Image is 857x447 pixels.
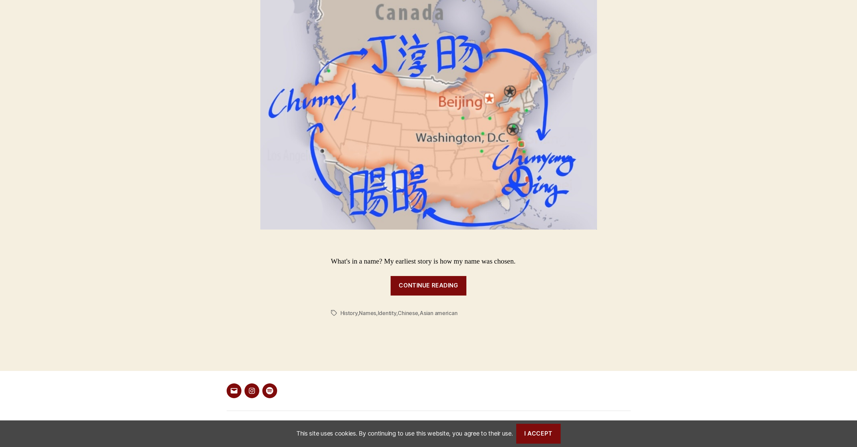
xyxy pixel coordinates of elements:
[331,256,526,267] p: What's in a name? My earliest story is how my name was chosen.
[391,281,466,290] a: Continue Reading
[359,310,376,316] a: Names
[420,310,457,316] a: Asian american
[398,310,418,316] a: Chinese
[227,383,631,398] nav: Social links
[516,424,561,444] span: I Accept
[378,310,396,316] a: Identity
[391,276,466,296] span: Continue Reading
[340,310,358,316] a: History
[340,309,458,317] span: , , , ,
